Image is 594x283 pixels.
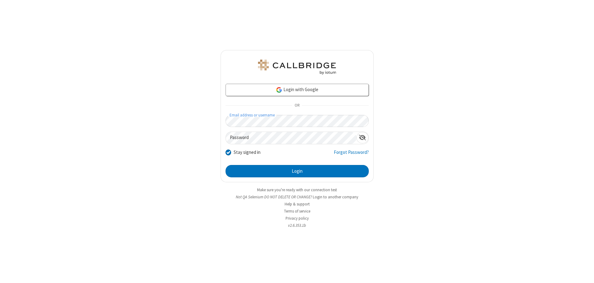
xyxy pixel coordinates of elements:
input: Password [226,132,356,144]
li: Not QA Selenium DO NOT DELETE OR CHANGE? [221,194,374,200]
button: Login to another company [313,194,358,200]
label: Stay signed in [234,149,260,156]
a: Forgot Password? [334,149,369,161]
a: Help & support [285,201,310,207]
li: v2.6.353.1b [221,222,374,228]
a: Terms of service [284,209,310,214]
input: Email address or username [226,115,369,127]
img: QA Selenium DO NOT DELETE OR CHANGE [257,60,337,74]
button: Login [226,165,369,177]
a: Privacy policy [286,216,309,221]
img: google-icon.png [276,87,282,93]
a: Make sure you're ready with our connection test [257,187,337,192]
a: Login with Google [226,84,369,96]
span: OR [292,101,302,110]
div: Show password [356,132,368,143]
